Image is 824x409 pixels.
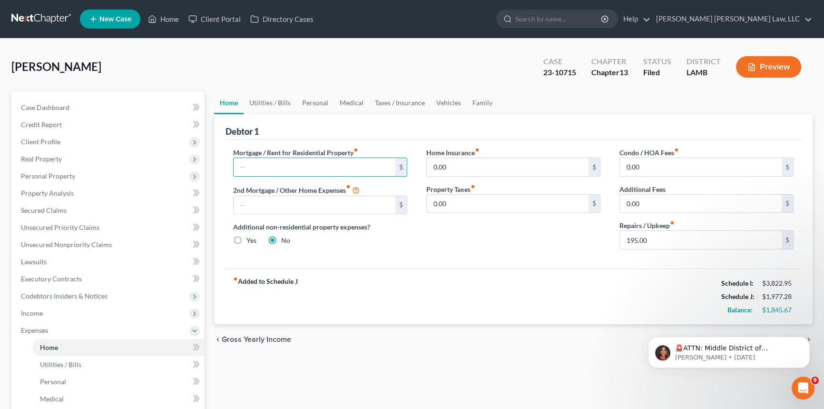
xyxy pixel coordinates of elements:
[670,220,675,225] i: fiber_manual_record
[214,91,244,114] a: Home
[782,231,793,249] div: $
[21,223,99,231] span: Unsecured Priority Claims
[369,91,431,114] a: Taxes / Insurance
[515,10,602,28] input: Search by name...
[674,148,679,152] i: fiber_manual_record
[21,138,60,146] span: Client Profile
[214,336,291,343] button: chevron_left Gross Yearly Income
[296,91,334,114] a: Personal
[281,236,290,245] label: No
[543,67,576,78] div: 23-10715
[395,158,407,176] div: $
[762,292,794,301] div: $1,977.28
[13,253,205,270] a: Lawsuits
[40,360,81,369] span: Utilities / Bills
[21,309,43,317] span: Income
[426,184,475,194] label: Property Taxes
[619,148,679,158] label: Condo / HOA Fees
[99,16,131,23] span: New Case
[811,377,819,384] span: 9
[687,67,721,78] div: LAMB
[427,158,589,176] input: --
[619,184,666,194] label: Additional Fees
[543,56,576,67] div: Case
[619,68,628,77] span: 13
[184,10,245,28] a: Client Portal
[244,91,296,114] a: Utilities / Bills
[32,356,205,373] a: Utilities / Bills
[736,56,801,78] button: Preview
[233,277,238,281] i: fiber_manual_record
[589,195,600,213] div: $
[619,220,675,230] label: Repairs / Upkeep
[727,306,753,314] strong: Balance:
[721,292,755,300] strong: Schedule J:
[346,184,351,189] i: fiber_manual_record
[11,60,101,73] span: [PERSON_NAME]
[233,277,298,317] strong: Added to Schedule J
[21,120,62,129] span: Credit Report
[589,158,600,176] div: $
[21,103,69,111] span: Case Dashboard
[591,67,628,78] div: Chapter
[233,148,358,158] label: Mortgage / Rent for Residential Property
[13,116,205,133] a: Credit Report
[634,317,824,383] iframe: Intercom notifications message
[21,240,112,249] span: Unsecured Nonpriority Claims
[21,189,74,197] span: Property Analysis
[471,184,475,189] i: fiber_manual_record
[782,158,793,176] div: $
[21,155,62,163] span: Real Property
[427,195,589,213] input: --
[214,336,222,343] i: chevron_left
[13,185,205,202] a: Property Analysis
[233,184,360,196] label: 2nd Mortgage / Other Home Expenses
[40,378,66,386] span: Personal
[353,148,358,152] i: fiber_manual_record
[643,67,671,78] div: Filed
[620,158,782,176] input: --
[246,236,256,245] label: Yes
[234,196,395,214] input: --
[13,219,205,236] a: Unsecured Priority Claims
[721,279,754,287] strong: Schedule I:
[222,336,291,343] span: Gross Yearly Income
[475,148,480,152] i: fiber_manual_record
[687,56,721,67] div: District
[226,126,259,137] div: Debtor 1
[40,395,64,403] span: Medical
[431,91,467,114] a: Vehicles
[782,195,793,213] div: $
[21,172,75,180] span: Personal Property
[13,99,205,116] a: Case Dashboard
[334,91,369,114] a: Medical
[591,56,628,67] div: Chapter
[234,158,395,176] input: --
[762,305,794,315] div: $1,845.67
[32,390,205,408] a: Medical
[620,231,782,249] input: --
[21,258,47,266] span: Lawsuits
[21,292,108,300] span: Codebtors Insiders & Notices
[395,196,407,214] div: $
[13,202,205,219] a: Secured Claims
[620,195,782,213] input: --
[651,10,812,28] a: [PERSON_NAME] [PERSON_NAME] Law, LLC
[762,279,794,288] div: $3,822.95
[13,270,205,288] a: Executory Contracts
[643,56,671,67] div: Status
[13,236,205,253] a: Unsecured Nonpriority Claims
[32,373,205,390] a: Personal
[233,222,407,232] label: Additional non-residential property expenses?
[21,326,48,334] span: Expenses
[21,206,67,214] span: Secured Claims
[32,339,205,356] a: Home
[143,10,184,28] a: Home
[618,10,650,28] a: Help
[40,343,58,351] span: Home
[245,10,318,28] a: Directory Cases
